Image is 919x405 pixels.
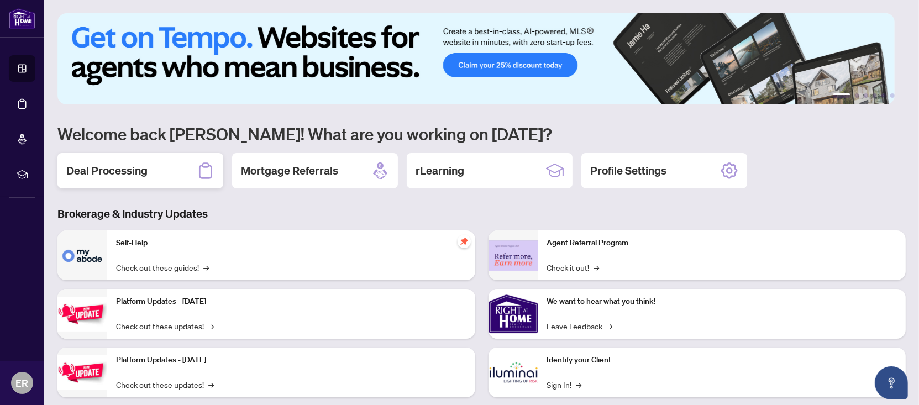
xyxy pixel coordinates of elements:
button: 6 [890,93,895,98]
img: We want to hear what you think! [489,289,538,339]
h1: Welcome back [PERSON_NAME]! What are you working on [DATE]? [57,123,906,144]
span: → [203,261,209,273]
span: → [576,378,582,391]
p: Self-Help [116,237,466,249]
button: 2 [855,93,859,98]
p: Agent Referral Program [547,237,897,249]
img: Identify your Client [489,348,538,397]
img: logo [9,8,35,29]
span: pushpin [458,235,471,248]
p: Platform Updates - [DATE] [116,296,466,308]
span: ER [16,375,29,391]
button: 1 [833,93,850,98]
img: Self-Help [57,230,107,280]
button: 4 [873,93,877,98]
a: Check out these updates!→ [116,378,214,391]
button: 3 [864,93,868,98]
h2: rLearning [416,163,464,178]
span: → [208,320,214,332]
button: Open asap [875,366,908,399]
button: 5 [881,93,886,98]
span: → [208,378,214,391]
a: Check out these updates!→ [116,320,214,332]
a: Check out these guides!→ [116,261,209,273]
span: → [607,320,613,332]
a: Leave Feedback→ [547,320,613,332]
p: Identify your Client [547,354,897,366]
h3: Brokerage & Industry Updates [57,206,906,222]
a: Sign In!→ [547,378,582,391]
span: → [594,261,600,273]
h2: Mortgage Referrals [241,163,338,178]
img: Agent Referral Program [489,240,538,271]
img: Platform Updates - July 8, 2025 [57,355,107,390]
p: Platform Updates - [DATE] [116,354,466,366]
p: We want to hear what you think! [547,296,897,308]
img: Platform Updates - July 21, 2025 [57,297,107,332]
img: Slide 0 [57,13,895,104]
h2: Deal Processing [66,163,148,178]
a: Check it out!→ [547,261,600,273]
h2: Profile Settings [590,163,666,178]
